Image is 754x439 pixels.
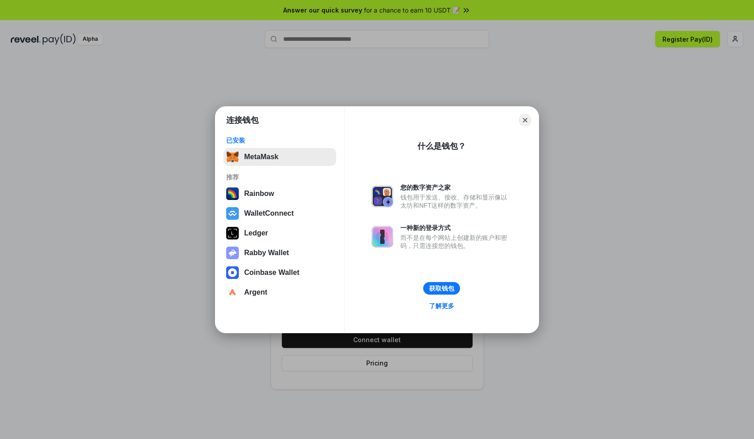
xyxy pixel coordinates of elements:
[244,249,289,257] div: Rabby Wallet
[400,193,512,209] div: 钱包用于发送、接收、存储和显示像以太坊和NFT这样的数字资产。
[226,286,239,299] img: svg+xml,%3Csvg%20width%3D%2228%22%20height%3D%2228%22%20viewBox%3D%220%200%2028%2028%22%20fill%3D...
[244,229,268,237] div: Ledger
[417,141,466,152] div: 什么是钱包？
[424,300,460,312] a: 了解更多
[224,283,336,301] button: Argent
[226,187,239,200] img: svg+xml,%3Csvg%20width%3D%22120%22%20height%3D%22120%22%20viewBox%3D%220%200%20120%20120%22%20fil...
[226,173,333,181] div: 推荐
[244,288,267,296] div: Argent
[519,114,531,126] button: Close
[244,153,278,161] div: MetaMask
[244,209,294,217] div: WalletConnect
[423,282,460,295] button: 获取钱包
[224,148,336,166] button: MetaMask
[226,247,239,259] img: svg+xml,%3Csvg%20xmlns%3D%22http%3A%2F%2Fwww.w3.org%2F2000%2Fsvg%22%20fill%3D%22none%22%20viewBox...
[226,115,259,126] h1: 连接钱包
[244,190,274,198] div: Rainbow
[226,227,239,239] img: svg+xml,%3Csvg%20xmlns%3D%22http%3A%2F%2Fwww.w3.org%2F2000%2Fsvg%22%20width%3D%2228%22%20height%3...
[224,204,336,222] button: WalletConnect
[429,284,454,292] div: 获取钱包
[226,207,239,220] img: svg+xml,%3Csvg%20width%3D%2228%22%20height%3D%2228%22%20viewBox%3D%220%200%2028%2028%22%20fill%3D...
[224,224,336,242] button: Ledger
[372,186,393,207] img: svg+xml,%3Csvg%20xmlns%3D%22http%3A%2F%2Fwww.w3.org%2F2000%2Fsvg%22%20fill%3D%22none%22%20viewBox...
[226,151,239,163] img: svg+xml,%3Csvg%20fill%3D%22none%22%20height%3D%2233%22%20viewBox%3D%220%200%2035%2033%22%20width%...
[429,302,454,310] div: 了解更多
[224,244,336,262] button: Rabby Wallet
[400,183,512,191] div: 您的数字资产之家
[226,266,239,279] img: svg+xml,%3Csvg%20width%3D%2228%22%20height%3D%2228%22%20viewBox%3D%220%200%2028%2028%22%20fill%3D...
[244,269,299,277] div: Coinbase Wallet
[226,136,333,144] div: 已安装
[372,226,393,248] img: svg+xml,%3Csvg%20xmlns%3D%22http%3A%2F%2Fwww.w3.org%2F2000%2Fsvg%22%20fill%3D%22none%22%20viewBox...
[400,234,512,250] div: 而不是在每个网站上创建新的账户和密码，只需连接您的钱包。
[224,264,336,282] button: Coinbase Wallet
[224,185,336,203] button: Rainbow
[400,224,512,232] div: 一种新的登录方式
